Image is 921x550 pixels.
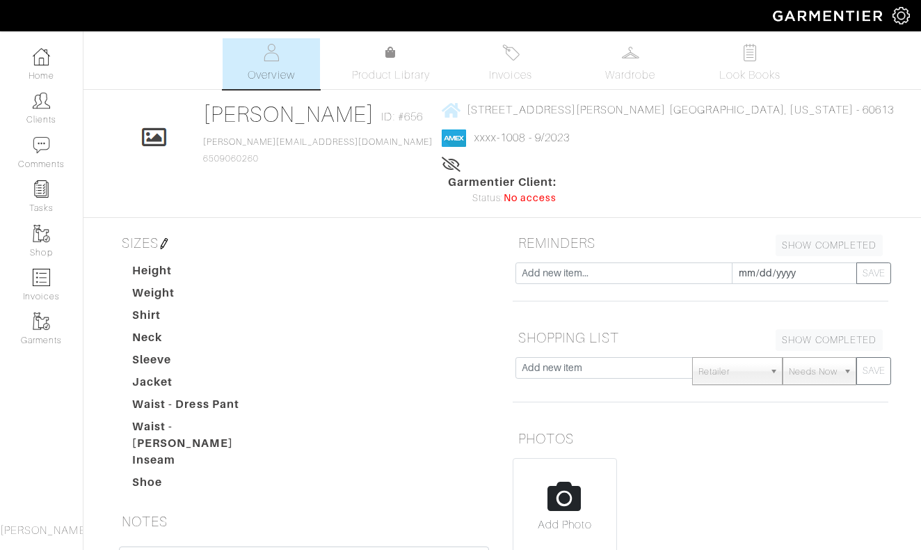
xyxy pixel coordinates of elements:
img: gear-icon-white-bd11855cb880d31180b6d7d6211b90ccbf57a29d726f0c71d8c61bd08dd39cc2.png [892,7,910,24]
h5: SIZES [116,229,492,257]
h5: SHOPPING LIST [513,324,888,352]
button: SAVE [856,357,891,385]
span: ID: #656 [381,109,422,125]
span: Needs Now [789,358,838,386]
dt: Jacket [122,374,280,396]
img: pen-cf24a1663064a2ec1b9c1bd2387e9de7a2fa800b781884d57f21acf72779bad2.png [159,238,170,249]
img: clients-icon-6bae9207a08558b7cb47a8932f037763ab4055f8c8b6bfacd5dc20c3e0201464.png [33,92,50,109]
input: Add new item... [515,262,732,284]
img: dashboard-icon-dbcd8f5a0b271acd01030246c82b418ddd0df26cd7fceb0bd07c9910d44c42f6.png [33,48,50,65]
span: Invoices [489,67,531,84]
dt: Inseam [122,452,280,474]
dt: Height [122,262,280,285]
img: todo-9ac3debb85659649dc8f770b8b6100bb5dab4b48dedcbae339e5042a72dfd3cc.svg [742,44,759,61]
a: Overview [223,38,320,89]
div: Status: [448,191,556,206]
img: wardrobe-487a4870c1b7c33e795ec22d11cfc2ed9d08956e64fb3008fe2437562e282088.svg [622,44,639,61]
a: SHOW COMPLETED [776,235,883,256]
span: Product Library [352,67,431,84]
img: orders-27d20c2124de7fd6de4e0e44c1d41de31381a507db9b33961299e4e07d508b8c.svg [502,44,520,61]
span: No access [504,191,556,206]
dt: Shirt [122,307,280,329]
img: american_express-1200034d2e149cdf2cc7894a33a747db654cf6f8355cb502592f1d228b2ac700.png [442,129,466,147]
dt: Waist - Dress Pant [122,396,280,418]
button: SAVE [856,262,891,284]
span: Overview [248,67,294,84]
img: comment-icon-a0a6a9ef722e966f86d9cbdc48e553b5cf19dbc54f86b18d962a5391bc8f6eb6.png [33,136,50,154]
h5: NOTES [116,508,492,535]
input: Add new item [515,357,693,379]
img: garments-icon-b7da505a4dc4fd61783c78ac3ca0ef83fa9d6f193b1c9dc38574b1d14d53ca28.png [33,313,50,330]
h5: REMINDERS [513,229,888,257]
dt: Neck [122,329,280,352]
a: xxxx-1008 - 9/2023 [474,132,570,144]
img: reminder-icon-8004d30b9f0a5d33ae49ab947aed9ed385cf756f9e5892f1edd6e32f2345188e.png [33,180,50,198]
span: Wardrobe [605,67,655,84]
dt: Waist - [PERSON_NAME] [122,418,280,452]
span: Retailer [698,358,764,386]
dt: Shoe [122,474,280,496]
a: [STREET_ADDRESS][PERSON_NAME] [GEOGRAPHIC_DATA], [US_STATE] - 60613 [442,101,894,118]
img: orders-icon-0abe47150d42831381b5fb84f609e132dff9fe21cb692f30cb5eec754e2cba89.png [33,269,50,286]
dt: Sleeve [122,352,280,374]
span: [STREET_ADDRESS][PERSON_NAME] [GEOGRAPHIC_DATA], [US_STATE] - 60613 [467,104,894,116]
a: Invoices [462,38,559,89]
a: Product Library [342,45,440,84]
a: Wardrobe [582,38,679,89]
img: basicinfo-40fd8af6dae0f16599ec9e87c0ef1c0a1fdea2edbe929e3d69a839185d80c458.svg [263,44,280,61]
a: Look Books [701,38,799,89]
span: 6509060260 [203,137,433,164]
span: Look Books [719,67,781,84]
a: [PERSON_NAME][EMAIL_ADDRESS][DOMAIN_NAME] [203,137,433,147]
img: garmentier-logo-header-white-b43fb05a5012e4ada735d5af1a66efaba907eab6374d6393d1fbf88cb4ef424d.png [766,3,892,28]
a: [PERSON_NAME] [203,102,375,127]
h5: PHOTOS [513,425,888,453]
span: Garmentier Client: [448,174,556,191]
img: garments-icon-b7da505a4dc4fd61783c78ac3ca0ef83fa9d6f193b1c9dc38574b1d14d53ca28.png [33,225,50,242]
a: SHOW COMPLETED [776,329,883,351]
dt: Weight [122,285,280,307]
